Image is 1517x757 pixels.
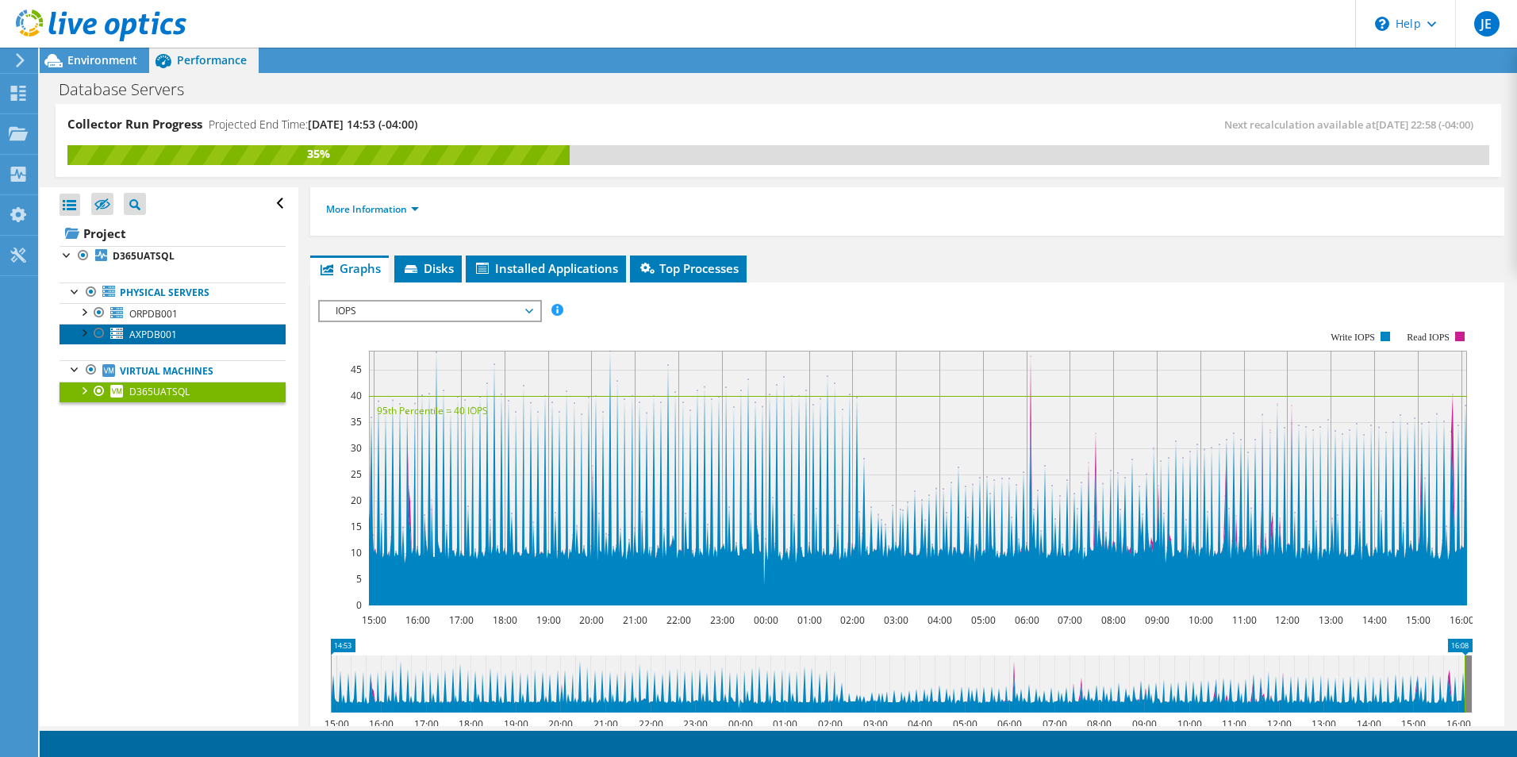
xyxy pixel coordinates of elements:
span: Environment [67,52,137,67]
span: D365UATSQL [129,385,190,398]
span: ORPDB001 [129,307,178,321]
text: 15:00 [1405,613,1430,627]
span: Performance [177,52,247,67]
text: 16:00 [405,613,429,627]
a: AXPDB001 [60,324,286,344]
text: 03:00 [862,717,887,731]
text: Read IOPS [1407,332,1450,343]
text: 06:00 [997,717,1021,731]
text: 13:00 [1311,717,1335,731]
text: 15:00 [1400,717,1425,731]
text: 95th Percentile = 40 IOPS [377,404,488,417]
svg: \n [1375,17,1389,31]
text: 04:00 [927,613,951,627]
text: 02:00 [839,613,864,627]
text: 16:00 [1449,613,1473,627]
span: Graphs [318,260,381,276]
text: 17:00 [413,717,438,731]
span: JE [1474,11,1500,37]
text: 16:00 [1446,717,1470,731]
span: Installed Applications [474,260,618,276]
a: D365UATSQL [60,382,286,402]
text: 07:00 [1057,613,1081,627]
text: 30 [351,441,362,455]
text: 5 [356,572,362,586]
text: 45 [351,363,362,376]
text: 01:00 [772,717,797,731]
div: 35% [67,145,570,163]
span: Disks [402,260,454,276]
text: 04:00 [907,717,931,731]
text: 21:00 [622,613,647,627]
text: 00:00 [753,613,778,627]
text: 0 [356,598,362,612]
text: 02:00 [817,717,842,731]
a: Physical Servers [60,282,286,303]
text: 13:00 [1318,613,1342,627]
text: 14:00 [1356,717,1381,731]
text: 06:00 [1014,613,1039,627]
a: Project [60,221,286,246]
text: 21:00 [593,717,617,731]
text: 25 [351,467,362,481]
text: 22:00 [666,613,690,627]
h1: Database Servers [52,81,209,98]
text: 03:00 [883,613,908,627]
text: 16:00 [368,717,393,731]
text: 00:00 [728,717,752,731]
text: 35 [351,415,362,428]
text: 10 [351,546,362,559]
b: D365UATSQL [113,249,175,263]
h4: Projected End Time: [209,116,417,133]
a: D365UATSQL [60,246,286,267]
text: 08:00 [1100,613,1125,627]
text: 08:00 [1086,717,1111,731]
text: 05:00 [970,613,995,627]
text: 22:00 [638,717,662,731]
text: 40 [351,389,362,402]
text: 23:00 [709,613,734,627]
text: 11:00 [1221,717,1246,731]
text: 01:00 [797,613,821,627]
span: [DATE] 22:58 (-04:00) [1376,117,1473,132]
text: 15 [351,520,362,533]
text: 15:00 [361,613,386,627]
text: 15:00 [324,717,348,731]
text: 20:00 [547,717,572,731]
span: IOPS [328,302,532,321]
text: 17:00 [448,613,473,627]
span: Top Processes [638,260,739,276]
text: 10:00 [1188,613,1212,627]
text: 07:00 [1042,717,1066,731]
text: 05:00 [952,717,977,731]
text: 09:00 [1131,717,1156,731]
text: 11:00 [1231,613,1256,627]
a: More Information [326,202,419,216]
text: 12:00 [1274,613,1299,627]
span: AXPDB001 [129,328,177,341]
text: 12:00 [1266,717,1291,731]
text: 09:00 [1144,613,1169,627]
span: [DATE] 14:53 (-04:00) [308,117,417,132]
text: 18:00 [458,717,482,731]
text: 14:00 [1361,613,1386,627]
text: 23:00 [682,717,707,731]
text: Write IOPS [1331,332,1375,343]
text: 20 [351,494,362,507]
a: ORPDB001 [60,303,286,324]
text: 18:00 [492,613,517,627]
a: Virtual Machines [60,360,286,381]
text: 19:00 [503,717,528,731]
text: 10:00 [1177,717,1201,731]
span: Next recalculation available at [1224,117,1481,132]
text: 20:00 [578,613,603,627]
text: 19:00 [536,613,560,627]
